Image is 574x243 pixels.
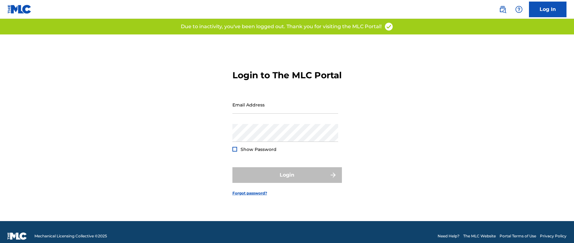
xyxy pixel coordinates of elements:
[499,6,506,13] img: search
[241,147,277,152] span: Show Password
[438,233,460,239] a: Need Help?
[8,232,27,240] img: logo
[232,190,267,196] a: Forgot password?
[181,23,382,30] p: Due to inactivity, you've been logged out. Thank you for visiting the MLC Portal!
[34,233,107,239] span: Mechanical Licensing Collective © 2025
[515,6,523,13] img: help
[513,3,525,16] div: Help
[232,70,342,81] h3: Login to The MLC Portal
[384,22,394,31] img: access
[500,233,536,239] a: Portal Terms of Use
[529,2,566,17] a: Log In
[8,5,32,14] img: MLC Logo
[463,233,496,239] a: The MLC Website
[540,233,566,239] a: Privacy Policy
[496,3,509,16] a: Public Search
